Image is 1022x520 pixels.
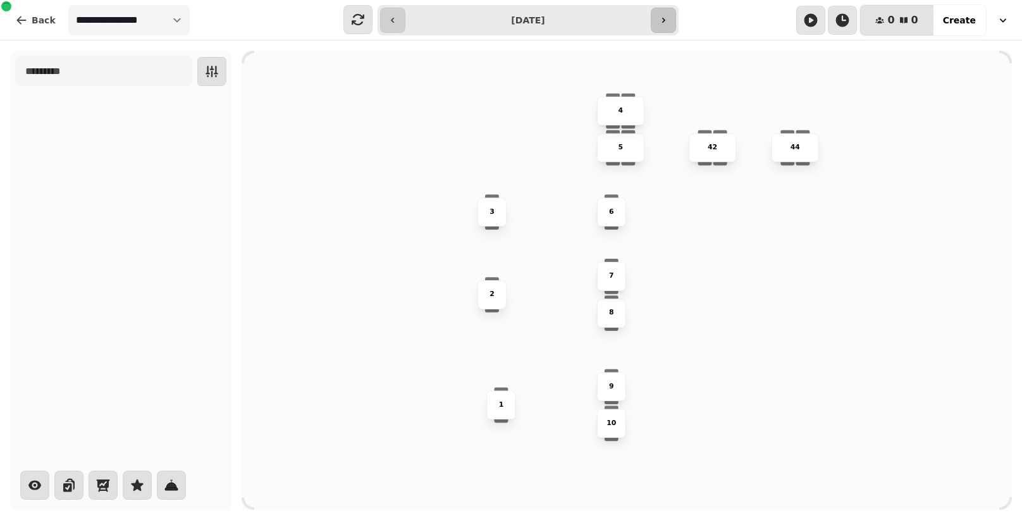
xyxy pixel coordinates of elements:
p: 6 [609,207,614,217]
p: 2 [489,290,495,300]
p: 44 [791,142,800,152]
button: 00 [860,5,933,35]
span: Back [32,16,56,25]
p: 9 [609,381,614,392]
span: 0 [911,15,918,25]
p: 4 [619,106,624,116]
p: 42 [708,142,717,152]
span: 0 [887,15,894,25]
p: 5 [619,142,624,152]
p: 3 [489,207,495,217]
button: Create [933,5,986,35]
p: 8 [609,308,614,318]
p: 10 [606,418,616,428]
button: Back [5,5,66,35]
span: Create [943,16,976,25]
p: 7 [609,271,614,282]
p: 1 [499,400,504,410]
